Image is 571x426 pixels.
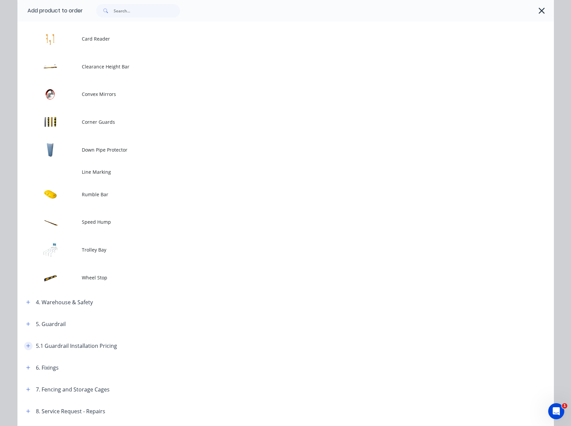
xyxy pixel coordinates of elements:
div: 5. Guardrail [36,320,66,328]
div: 4. Warehouse & Safety [36,298,93,306]
span: Trolley Bay [82,246,459,253]
span: Convex Mirrors [82,91,459,98]
input: Search... [114,4,180,17]
div: 6. Fixings [36,364,59,372]
span: Rumble Bar [82,191,459,198]
div: 8. Service Request - Repairs [36,407,105,415]
span: 1 [562,403,567,409]
span: Card Reader [82,35,459,42]
span: Line Marking [82,168,459,175]
span: Corner Guards [82,118,459,125]
div: 7. Fencing and Storage Cages [36,385,110,393]
div: 5.1 Guardrail Installation Pricing [36,342,117,350]
span: Wheel Stop [82,274,459,281]
span: Down Pipe Protector [82,146,459,153]
span: Clearance Height Bar [82,63,459,70]
span: Speed Hump [82,218,459,225]
iframe: Intercom live chat [548,403,564,419]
